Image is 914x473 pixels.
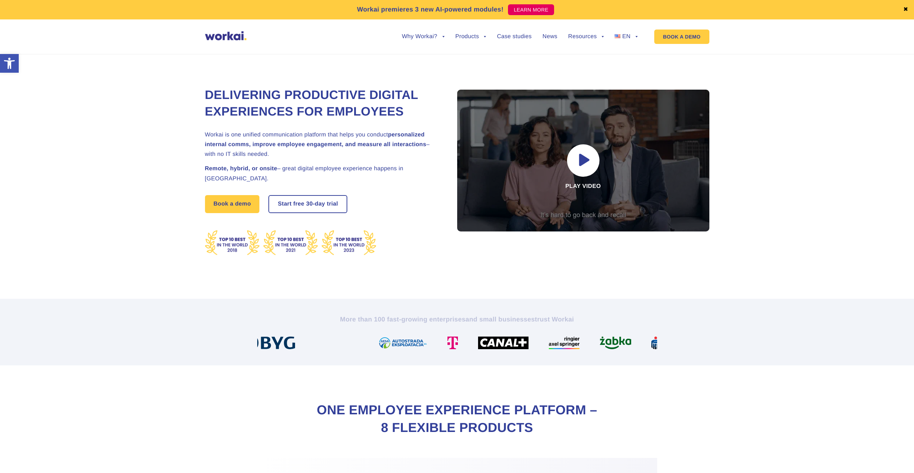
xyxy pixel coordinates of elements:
[543,34,557,40] a: News
[205,195,260,213] a: Book a demo
[568,34,604,40] a: Resources
[205,166,277,172] strong: Remote, hybrid, or onsite
[257,315,657,324] h2: More than 100 fast-growing enterprises trust Workai
[205,164,439,183] h2: – great digital employee experience happens in [GEOGRAPHIC_DATA].
[357,5,504,14] p: Workai premieres 3 new AI-powered modules!
[654,30,709,44] a: BOOK A DEMO
[622,33,630,40] span: EN
[402,34,444,40] a: Why Workai?
[205,87,439,120] h1: Delivering Productive Digital Experiences for Employees
[457,90,709,231] div: Play video
[205,130,439,159] h2: Workai is one unified communication platform that helps you conduct – with no IT skills needed.
[306,201,325,207] i: 30-day
[465,316,535,323] i: and small businesses
[269,196,347,212] a: Start free30-daytrial
[455,34,486,40] a: Products
[497,34,531,40] a: Case studies
[903,7,908,13] a: ✖
[508,4,554,15] a: LEARN MORE
[313,401,601,436] h2: One Employee Experience Platform – 8 flexible products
